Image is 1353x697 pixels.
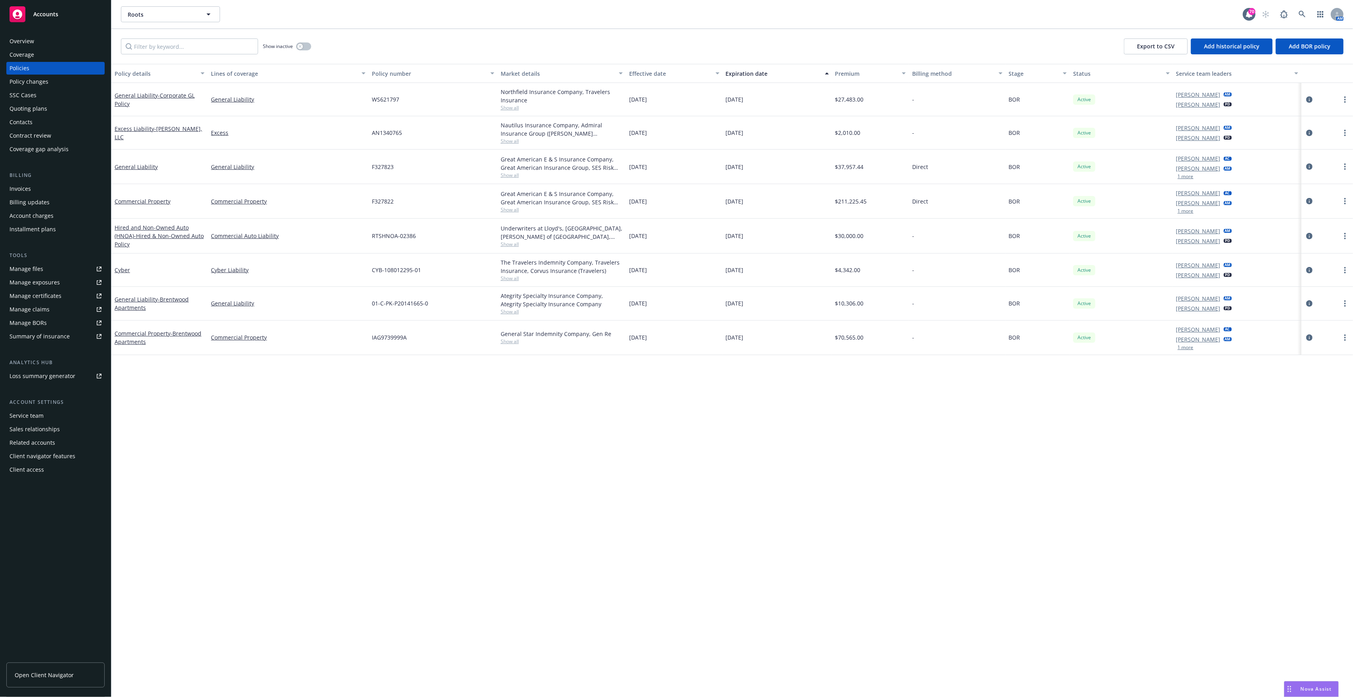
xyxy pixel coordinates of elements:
[6,62,105,75] a: Policies
[832,64,909,83] button: Premium
[1137,42,1175,50] span: Export to CSV
[372,163,394,171] span: F327823
[501,206,623,213] span: Show all
[1176,100,1221,109] a: [PERSON_NAME]
[15,671,74,679] span: Open Client Navigator
[6,276,105,289] a: Manage exposures
[372,266,421,274] span: CYB-108012295-01
[369,64,498,83] button: Policy number
[1178,345,1194,350] button: 1 more
[1305,231,1314,241] a: circleInformation
[1124,38,1188,54] button: Export to CSV
[1176,261,1221,269] a: [PERSON_NAME]
[6,263,105,275] a: Manage files
[1076,198,1092,205] span: Active
[726,333,744,342] span: [DATE]
[128,10,196,19] span: Roots
[1076,267,1092,274] span: Active
[1009,333,1020,342] span: BOR
[1076,129,1092,136] span: Active
[1305,299,1314,308] a: circleInformation
[6,3,105,25] a: Accounts
[1070,64,1173,83] button: Status
[501,275,623,282] span: Show all
[10,450,75,463] div: Client navigator features
[912,299,914,307] span: -
[115,163,158,171] a: General Liability
[6,196,105,209] a: Billing updates
[1176,199,1221,207] a: [PERSON_NAME]
[726,266,744,274] span: [DATE]
[6,75,105,88] a: Policy changes
[115,92,195,108] span: - Corporate GL Policy
[501,104,623,111] span: Show all
[211,299,366,307] a: General Liability
[1248,8,1255,15] div: 70
[1009,69,1058,78] div: Stage
[10,48,34,61] div: Coverage
[10,102,47,115] div: Quoting plans
[1176,271,1221,279] a: [PERSON_NAME]
[1076,96,1092,103] span: Active
[835,197,867,205] span: $211,225.45
[6,102,105,115] a: Quoting plans
[1178,209,1194,213] button: 1 more
[10,317,47,329] div: Manage BORs
[6,143,105,156] a: Coverage gap analysis
[263,43,293,50] span: Show inactive
[1340,162,1350,171] a: more
[1173,64,1302,83] button: Service team leaders
[1176,335,1221,344] a: [PERSON_NAME]
[1289,42,1330,50] span: Add BOR policy
[501,241,623,248] span: Show all
[111,64,208,83] button: Policy details
[1305,95,1314,104] a: circleInformation
[6,182,105,195] a: Invoices
[6,423,105,436] a: Sales relationships
[629,333,647,342] span: [DATE]
[115,125,202,141] span: - [PERSON_NAME], LLC
[501,88,623,104] div: Northfield Insurance Company, Travelers Insurance
[1313,6,1328,22] a: Switch app
[501,224,623,241] div: Underwriters at Lloyd's, [GEOGRAPHIC_DATA], [PERSON_NAME] of [GEOGRAPHIC_DATA], PERse (RT Specialty)
[835,95,864,104] span: $27,483.00
[372,129,402,137] span: AN1340765
[1009,129,1020,137] span: BOR
[629,299,647,307] span: [DATE]
[10,182,31,195] div: Invoices
[835,299,864,307] span: $10,306.00
[1076,300,1092,307] span: Active
[10,276,60,289] div: Manage exposures
[498,64,626,83] button: Market details
[726,95,744,104] span: [DATE]
[726,69,820,78] div: Expiration date
[912,163,928,171] span: Direct
[6,303,105,316] a: Manage claims
[6,252,105,259] div: Tools
[115,232,204,248] span: - Hired & Non-Owned Auto Policy
[723,64,832,83] button: Expiration date
[1340,128,1350,138] a: more
[1176,164,1221,173] a: [PERSON_NAME]
[115,296,189,311] a: General Liability
[6,89,105,102] a: SSC Cases
[1284,681,1339,697] button: Nova Assist
[6,35,105,48] a: Overview
[501,308,623,315] span: Show all
[121,38,258,54] input: Filter by keyword...
[1191,38,1273,54] button: Add historical policy
[912,69,993,78] div: Billing method
[1305,265,1314,275] a: circleInformation
[10,330,70,343] div: Summary of insurance
[372,299,428,307] span: 01-C-PK-P20141665-0
[1176,69,1290,78] div: Service team leaders
[1178,174,1194,179] button: 1 more
[629,95,647,104] span: [DATE]
[629,197,647,205] span: [DATE]
[6,209,105,222] a: Account charges
[33,11,58,17] span: Accounts
[1009,232,1020,240] span: BOR
[10,75,48,88] div: Policy changes
[501,172,623,179] span: Show all
[501,69,614,78] div: Market details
